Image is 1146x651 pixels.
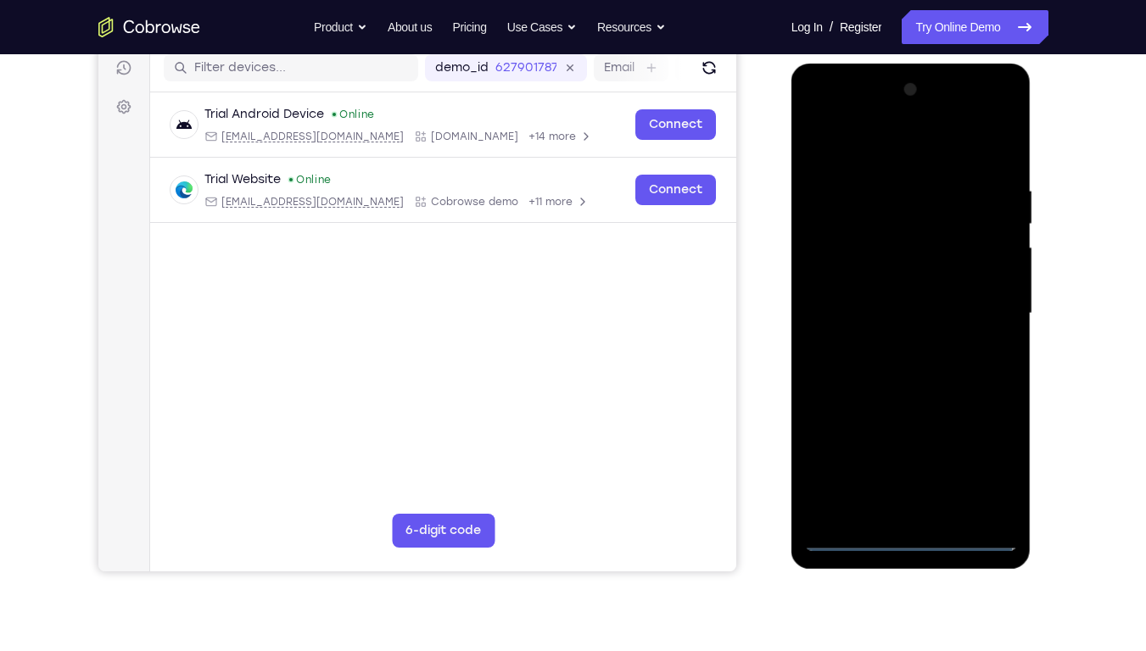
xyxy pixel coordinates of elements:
[106,192,305,205] div: Email
[507,10,577,44] button: Use Cases
[98,3,736,571] iframe: Agent
[316,126,420,140] div: App
[234,109,238,113] div: New devices found.
[123,126,305,140] span: android@example.com
[52,154,638,220] div: Open device details
[98,17,200,37] a: Go to the home page
[506,56,536,73] label: Email
[191,175,194,178] div: New devices found.
[840,10,881,44] a: Register
[106,103,226,120] div: Trial Android Device
[189,170,233,183] div: Online
[314,10,367,44] button: Product
[293,510,396,544] button: 6-digit code
[597,51,624,78] button: Refresh
[537,171,618,202] a: Connect
[388,10,432,44] a: About us
[830,17,833,37] span: /
[316,192,420,205] div: App
[452,10,486,44] a: Pricing
[791,10,823,44] a: Log In
[106,126,305,140] div: Email
[597,10,666,44] button: Resources
[52,89,638,154] div: Open device details
[337,56,390,73] label: demo_id
[430,192,474,205] span: +11 more
[333,192,420,205] span: Cobrowse demo
[430,126,478,140] span: +14 more
[123,192,305,205] span: web@example.com
[232,104,277,118] div: Online
[333,126,420,140] span: Cobrowse.io
[106,168,182,185] div: Trial Website
[902,10,1048,44] a: Try Online Demo
[537,106,618,136] a: Connect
